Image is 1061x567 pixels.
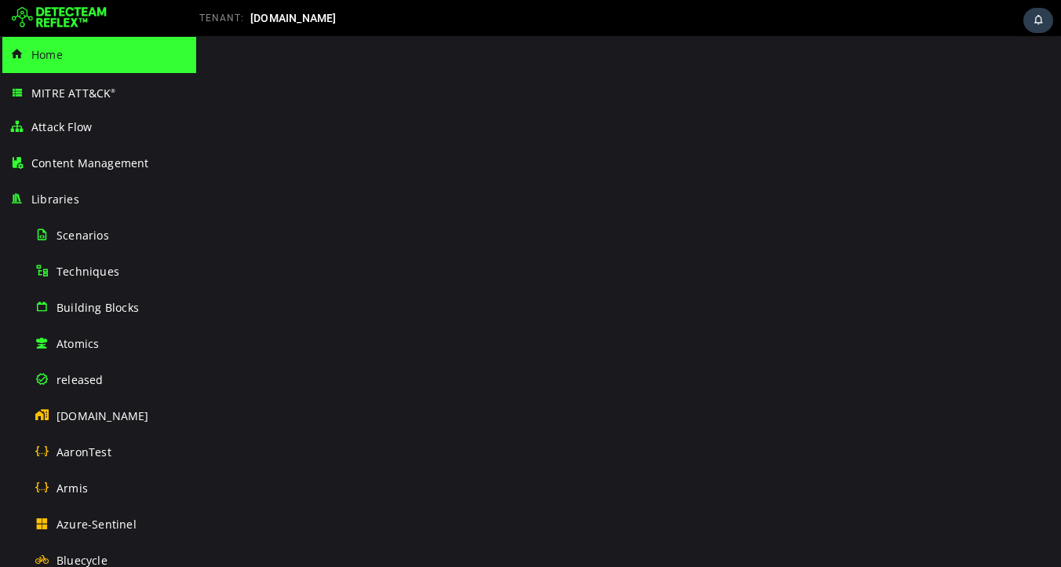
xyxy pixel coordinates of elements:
[57,444,111,459] span: AaronTest
[57,408,149,423] span: [DOMAIN_NAME]
[57,372,104,387] span: released
[31,192,79,207] span: Libraries
[57,517,137,532] span: Azure-Sentinel
[57,264,119,279] span: Techniques
[31,86,116,101] span: MITRE ATT&CK
[57,228,109,243] span: Scenarios
[31,47,63,62] span: Home
[31,155,149,170] span: Content Management
[57,336,99,351] span: Atomics
[1023,8,1053,33] div: Task Notifications
[12,5,107,31] img: Detecteam logo
[199,13,244,24] span: TENANT:
[31,119,92,134] span: Attack Flow
[57,300,139,315] span: Building Blocks
[250,12,337,24] span: [DOMAIN_NAME]
[111,87,115,94] sup: ®
[57,481,88,496] span: Armis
